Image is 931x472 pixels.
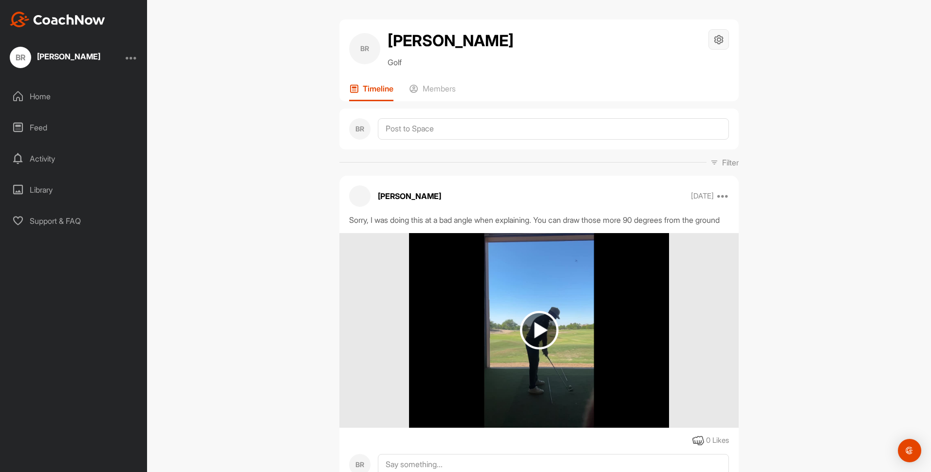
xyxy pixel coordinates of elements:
h2: [PERSON_NAME] [388,29,514,53]
img: media [409,233,669,428]
div: Feed [5,115,143,140]
p: Timeline [363,84,393,93]
p: Filter [722,157,739,168]
div: BR [10,47,31,68]
div: BR [349,118,371,140]
p: Golf [388,56,514,68]
div: Support & FAQ [5,209,143,233]
div: Sorry, I was doing this at a bad angle when explaining. You can draw those more 90 degrees from t... [349,214,729,226]
div: Home [5,84,143,109]
p: [DATE] [691,191,714,201]
div: 0 Likes [706,435,729,446]
p: Members [423,84,456,93]
div: BR [349,33,380,64]
div: [PERSON_NAME] [37,53,100,60]
img: play [520,311,559,349]
div: Open Intercom Messenger [898,439,921,462]
div: Library [5,178,143,202]
div: Activity [5,146,143,171]
img: CoachNow [10,12,105,27]
p: [PERSON_NAME] [378,190,441,202]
